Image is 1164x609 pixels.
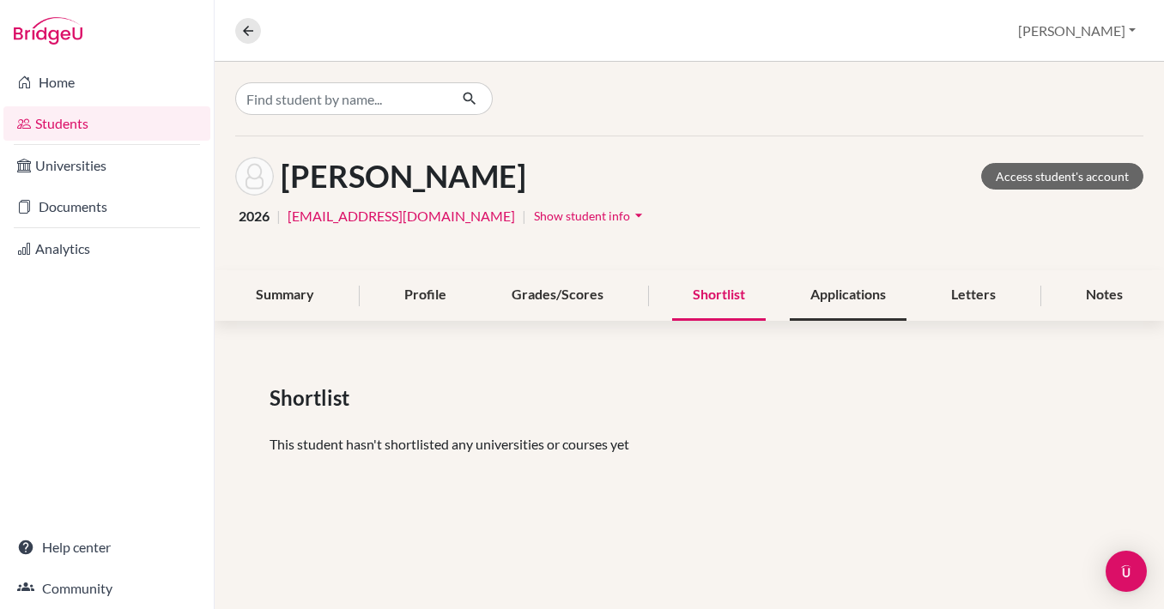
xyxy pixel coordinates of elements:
[14,17,82,45] img: Bridge-U
[1065,270,1143,321] div: Notes
[3,232,210,266] a: Analytics
[1106,551,1147,592] div: Open Intercom Messenger
[276,206,281,226] span: |
[533,202,648,229] button: Show student infoarrow_drop_down
[790,270,906,321] div: Applications
[3,530,210,564] a: Help center
[3,106,210,141] a: Students
[384,270,467,321] div: Profile
[672,270,766,321] div: Shortlist
[288,206,515,226] a: [EMAIL_ADDRESS][DOMAIN_NAME]
[931,270,1016,321] div: Letters
[630,207,647,224] i: arrow_drop_down
[522,206,526,226] span: |
[3,571,210,606] a: Community
[281,158,526,195] h1: [PERSON_NAME]
[239,206,270,226] span: 2026
[491,270,624,321] div: Grades/Scores
[270,434,1109,455] p: This student hasn't shortlisted any universities or courses yet
[981,163,1143,190] a: Access student's account
[235,82,448,115] input: Find student by name...
[270,383,356,413] span: Shortlist
[1010,15,1143,47] button: [PERSON_NAME]
[3,148,210,183] a: Universities
[3,190,210,224] a: Documents
[235,157,274,196] img: Yuxuan WANG's avatar
[534,208,630,223] span: Show student info
[3,65,210,99] a: Home
[235,270,335,321] div: Summary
